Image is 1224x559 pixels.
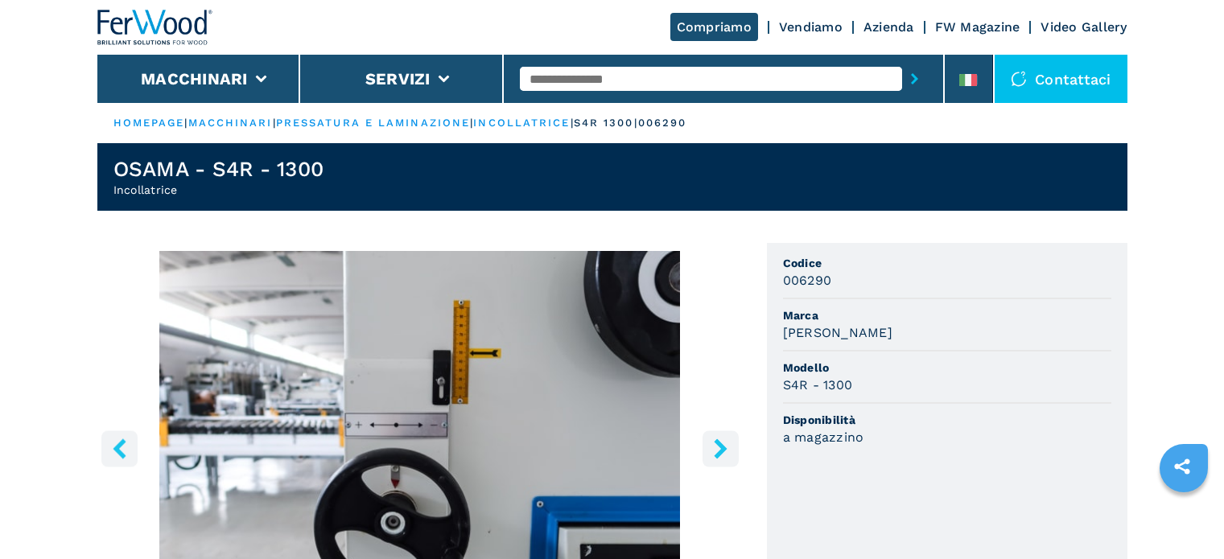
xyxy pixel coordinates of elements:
[638,116,687,130] p: 006290
[902,60,927,97] button: submit-button
[783,307,1111,323] span: Marca
[1156,487,1212,547] iframe: Chat
[670,13,758,41] a: Compriamo
[1011,71,1027,87] img: Contattaci
[783,255,1111,271] span: Codice
[276,117,470,129] a: pressatura e laminazione
[188,117,273,129] a: macchinari
[574,116,638,130] p: s4r 1300 |
[783,360,1111,376] span: Modello
[273,117,276,129] span: |
[113,156,324,182] h1: OSAMA - S4R - 1300
[141,69,248,88] button: Macchinari
[779,19,843,35] a: Vendiamo
[783,271,832,290] h3: 006290
[473,117,570,129] a: incollatrice
[113,117,185,129] a: HOMEPAGE
[470,117,473,129] span: |
[101,430,138,467] button: left-button
[935,19,1020,35] a: FW Magazine
[1162,446,1202,487] a: sharethis
[97,10,213,45] img: Ferwood
[113,182,324,198] h2: Incollatrice
[783,376,853,394] h3: S4R - 1300
[1041,19,1127,35] a: Video Gallery
[783,323,892,342] h3: [PERSON_NAME]
[184,117,188,129] span: |
[365,69,431,88] button: Servizi
[995,55,1127,103] div: Contattaci
[863,19,914,35] a: Azienda
[571,117,574,129] span: |
[783,428,864,446] h3: a magazzino
[703,430,739,467] button: right-button
[783,412,1111,428] span: Disponibilità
